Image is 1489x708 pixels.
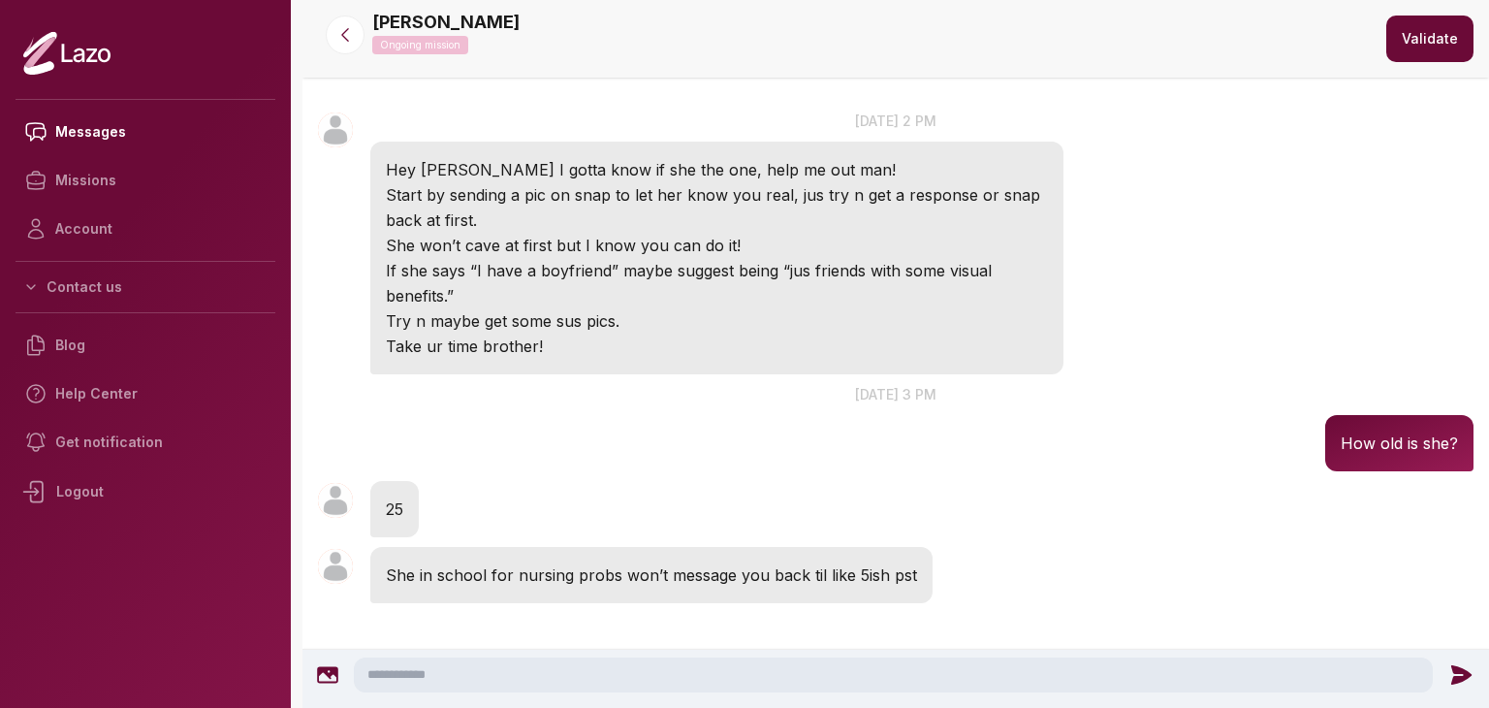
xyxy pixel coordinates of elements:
[386,157,1048,182] p: Hey [PERSON_NAME] I gotta know if she the one, help me out man!
[16,108,275,156] a: Messages
[16,370,275,418] a: Help Center
[318,483,353,518] img: User avatar
[386,563,917,588] p: She in school for nursing probs won’t message you back til like 5ish pst
[386,258,1048,308] p: If she says “I have a boyfriend” maybe suggest being “jus friends with some visual benefits.”
[386,182,1048,233] p: Start by sending a pic on snap to let her know you real, jus try n get a response or snap back at...
[386,308,1048,334] p: Try n maybe get some sus pics.
[16,205,275,253] a: Account
[386,233,1048,258] p: She won’t cave at first but I know you can do it!
[16,270,275,305] button: Contact us
[16,321,275,370] a: Blog
[372,36,468,54] p: Ongoing mission
[16,156,275,205] a: Missions
[1386,16,1473,62] button: Validate
[302,111,1489,131] p: [DATE] 2 pm
[386,497,403,522] p: 25
[16,467,275,517] div: Logout
[302,384,1489,404] p: [DATE] 3 pm
[386,334,1048,359] p: Take ur time brother!
[372,9,520,36] p: [PERSON_NAME]
[1341,431,1458,456] p: How old is she?
[318,549,353,584] img: User avatar
[16,418,275,467] a: Get notification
